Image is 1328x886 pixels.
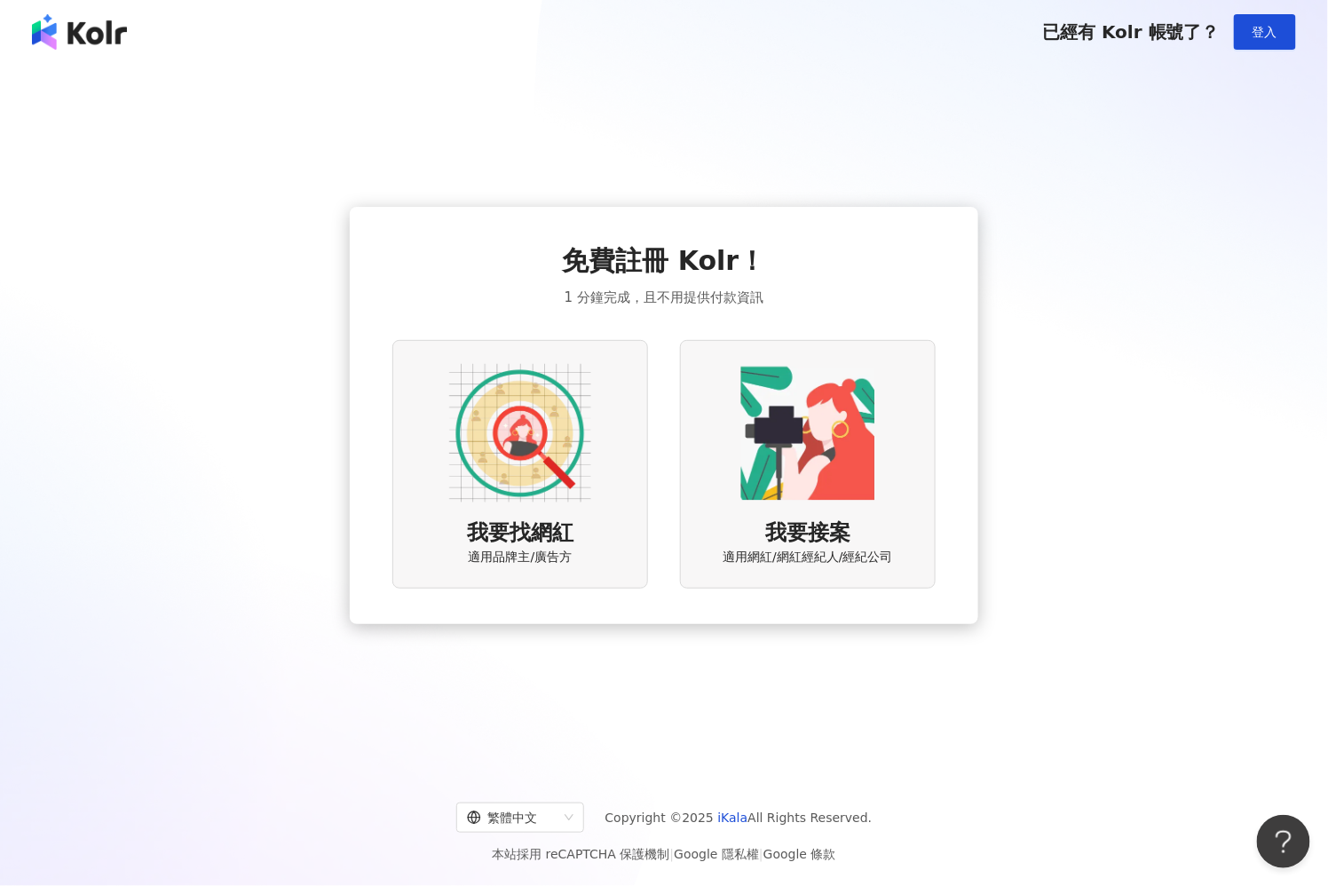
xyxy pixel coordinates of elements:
span: | [759,847,763,861]
img: logo [32,14,127,50]
span: 1 分鐘完成，且不用提供付款資訊 [565,287,763,308]
span: 我要找網紅 [467,518,573,549]
a: iKala [718,811,748,825]
span: 免費註冊 Kolr！ [563,242,766,280]
span: 本站採用 reCAPTCHA 保護機制 [492,843,835,865]
a: Google 隱私權 [674,847,759,861]
span: 適用品牌主/廣告方 [469,549,573,566]
span: | [670,847,675,861]
span: 適用網紅/網紅經紀人/經紀公司 [723,549,892,566]
a: Google 條款 [763,847,836,861]
span: 已經有 Kolr 帳號了？ [1042,21,1220,43]
img: AD identity option [449,362,591,504]
button: 登入 [1234,14,1296,50]
span: 我要接案 [765,518,850,549]
img: KOL identity option [737,362,879,504]
span: 登入 [1253,25,1277,39]
div: 繁體中文 [467,803,557,832]
span: Copyright © 2025 All Rights Reserved. [605,807,873,828]
iframe: Help Scout Beacon - Open [1257,815,1310,868]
